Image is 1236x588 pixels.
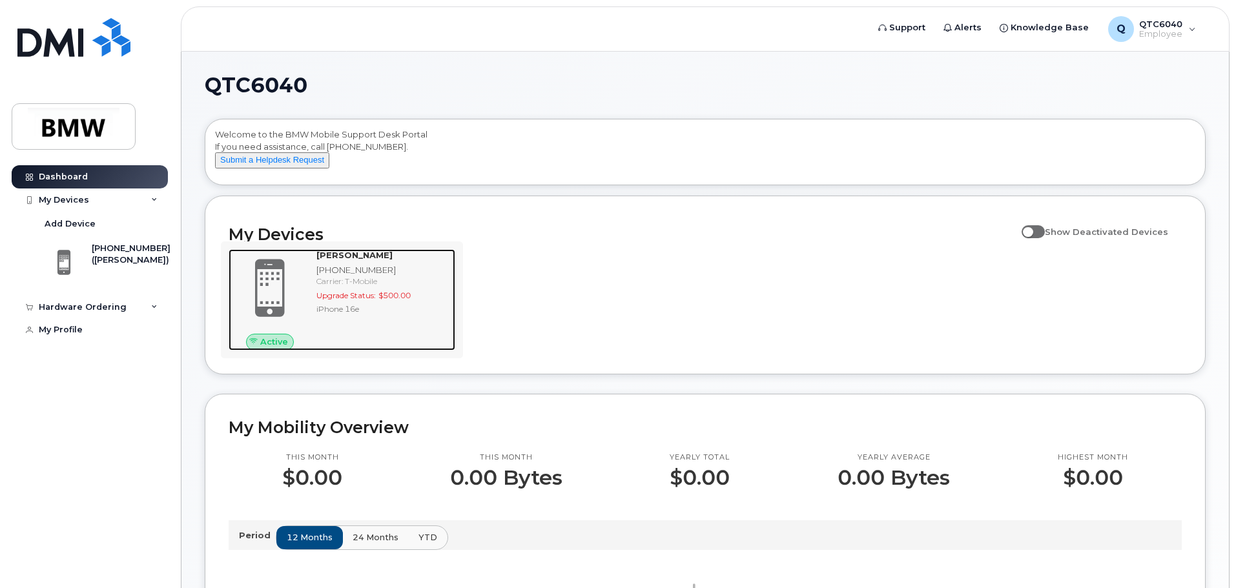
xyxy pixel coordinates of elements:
a: Submit a Helpdesk Request [215,154,329,165]
p: Highest month [1058,452,1128,463]
span: $500.00 [378,290,411,300]
span: YTD [418,531,437,543]
span: 24 months [353,531,398,543]
span: Upgrade Status: [316,290,376,300]
div: iPhone 16e [316,303,450,314]
p: 0.00 Bytes [838,466,950,489]
p: 0.00 Bytes [450,466,562,489]
div: [PHONE_NUMBER] [316,264,450,276]
a: Active[PERSON_NAME][PHONE_NUMBER]Carrier: T-MobileUpgrade Status:$500.00iPhone 16e [229,249,455,350]
strong: [PERSON_NAME] [316,250,393,260]
span: QTC6040 [205,76,307,95]
span: Show Deactivated Devices [1045,227,1168,237]
p: This month [450,452,562,463]
div: Carrier: T-Mobile [316,276,450,287]
button: Submit a Helpdesk Request [215,152,329,168]
input: Show Deactivated Devices [1022,219,1032,230]
p: Yearly total [670,452,730,463]
h2: My Devices [229,225,1015,244]
h2: My Mobility Overview [229,418,1182,437]
p: Period [239,529,276,542]
p: $0.00 [1058,466,1128,489]
span: Active [260,336,288,348]
p: $0.00 [282,466,342,489]
p: $0.00 [670,466,730,489]
p: This month [282,452,342,463]
div: Welcome to the BMW Mobile Support Desk Portal If you need assistance, call [PHONE_NUMBER]. [215,128,1195,180]
p: Yearly average [838,452,950,463]
iframe: Messenger Launcher [1180,532,1226,578]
